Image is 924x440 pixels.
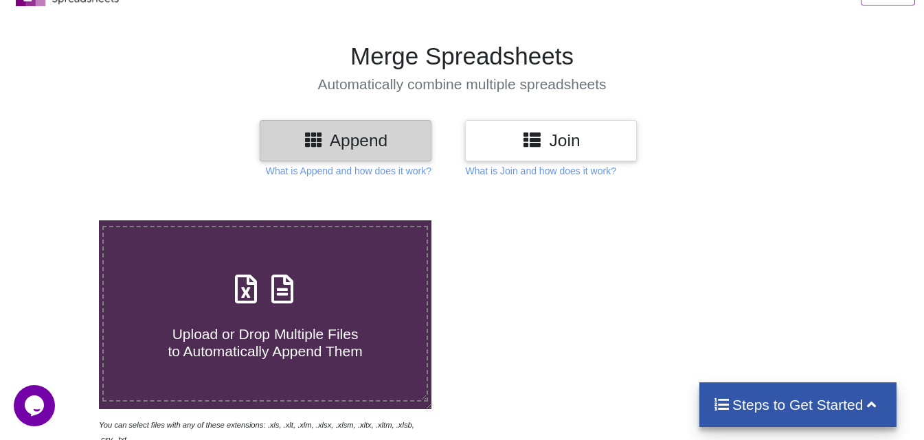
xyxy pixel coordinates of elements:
h4: Steps to Get Started [713,396,883,413]
iframe: chat widget [14,385,58,426]
p: What is Join and how does it work? [465,164,616,178]
h3: Append [270,130,421,150]
p: What is Append and how does it work? [266,164,431,178]
span: Upload or Drop Multiple Files to Automatically Append Them [168,326,362,359]
h3: Join [475,130,627,150]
